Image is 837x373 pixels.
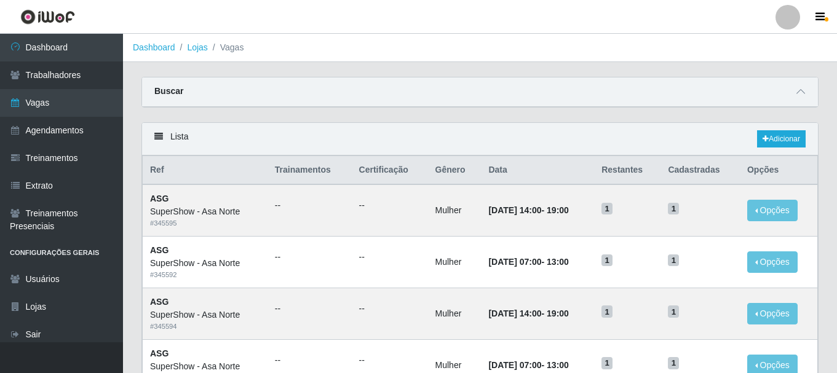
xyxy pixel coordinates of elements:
[747,200,798,221] button: Opções
[747,303,798,324] button: Opções
[275,251,344,264] ul: --
[150,205,260,218] div: SuperShow - Asa Norte
[428,288,482,339] td: Mulher
[20,9,75,25] img: CoreUI Logo
[601,203,613,215] span: 1
[150,321,260,332] div: # 345594
[150,218,260,229] div: # 345595
[740,156,818,185] th: Opções
[143,156,268,185] th: Ref
[668,203,679,215] span: 1
[547,257,569,267] time: 13:00
[668,357,679,369] span: 1
[757,130,806,147] a: Adicionar
[208,41,244,54] li: Vagas
[428,156,482,185] th: Gênero
[150,308,260,321] div: SuperShow - Asa Norte
[547,360,569,370] time: 13:00
[154,86,183,96] strong: Buscar
[142,123,818,155] div: Lista
[150,360,260,373] div: SuperShow - Asa Norte
[428,237,482,288] td: Mulher
[488,205,541,215] time: [DATE] 14:00
[359,199,421,212] ul: --
[359,302,421,315] ul: --
[547,205,569,215] time: 19:00
[488,360,541,370] time: [DATE] 07:00
[428,184,482,236] td: Mulher
[133,42,175,52] a: Dashboard
[150,297,169,307] strong: ASG
[668,254,679,267] span: 1
[601,305,613,318] span: 1
[359,354,421,367] ul: --
[488,205,568,215] strong: -
[150,257,260,270] div: SuperShow - Asa Norte
[268,156,352,185] th: Trainamentos
[488,257,568,267] strong: -
[668,305,679,318] span: 1
[150,245,169,255] strong: ASG
[359,251,421,264] ul: --
[352,156,428,185] th: Certificação
[123,34,837,62] nav: breadcrumb
[150,270,260,280] div: # 345592
[660,156,740,185] th: Cadastradas
[747,251,798,273] button: Opções
[187,42,207,52] a: Lojas
[481,156,594,185] th: Data
[601,357,613,369] span: 1
[488,360,568,370] strong: -
[488,308,568,318] strong: -
[275,354,344,367] ul: --
[150,194,169,203] strong: ASG
[594,156,660,185] th: Restantes
[547,308,569,318] time: 19:00
[488,257,541,267] time: [DATE] 07:00
[275,302,344,315] ul: --
[601,254,613,267] span: 1
[150,348,169,358] strong: ASG
[275,199,344,212] ul: --
[488,308,541,318] time: [DATE] 14:00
